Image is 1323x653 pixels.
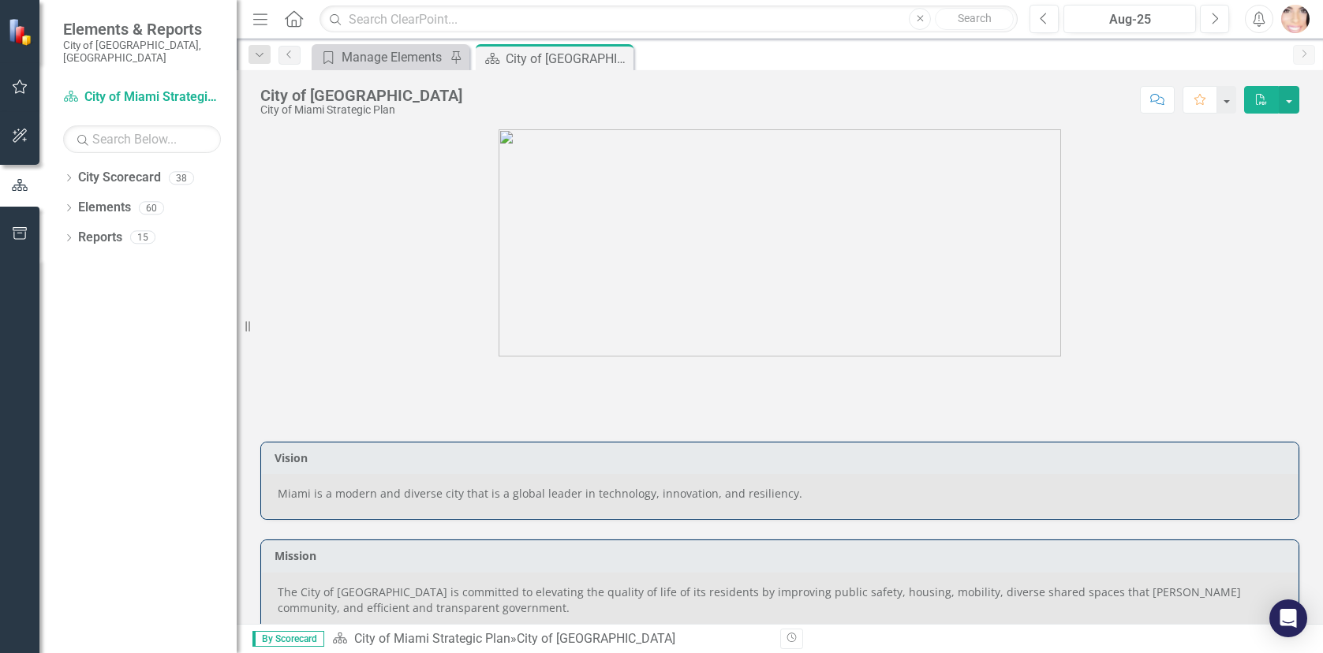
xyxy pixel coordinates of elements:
[275,452,1291,464] h3: Vision
[78,229,122,247] a: Reports
[78,199,131,217] a: Elements
[958,12,992,24] span: Search
[1069,10,1190,29] div: Aug-25
[278,486,802,501] span: Miami is a modern and diverse city that is a global leader in technology, innovation, and resilie...
[354,631,510,646] a: City of Miami Strategic Plan
[139,201,164,215] div: 60
[8,18,36,46] img: ClearPoint Strategy
[935,8,1014,30] button: Search
[63,39,221,65] small: City of [GEOGRAPHIC_DATA], [GEOGRAPHIC_DATA]
[275,550,1291,562] h3: Mission
[260,104,462,116] div: City of Miami Strategic Plan
[517,631,675,646] div: City of [GEOGRAPHIC_DATA]
[252,631,324,647] span: By Scorecard
[260,87,462,104] div: City of [GEOGRAPHIC_DATA]
[278,584,1282,616] p: The City of [GEOGRAPHIC_DATA] is committed to elevating the quality of life of its residents by i...
[1063,5,1196,33] button: Aug-25
[506,49,630,69] div: City of [GEOGRAPHIC_DATA]
[320,6,1018,33] input: Search ClearPoint...
[63,125,221,153] input: Search Below...
[130,231,155,244] div: 15
[78,169,161,187] a: City Scorecard
[332,630,768,648] div: »
[63,20,221,39] span: Elements & Reports
[342,47,446,67] div: Manage Elements
[1269,599,1307,637] div: Open Intercom Messenger
[169,171,194,185] div: 38
[499,129,1061,356] img: city_priorities_all%20smaller%20copy.png
[63,88,221,106] a: City of Miami Strategic Plan
[1281,5,1310,33] img: Betsy Del Val
[316,47,446,67] a: Manage Elements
